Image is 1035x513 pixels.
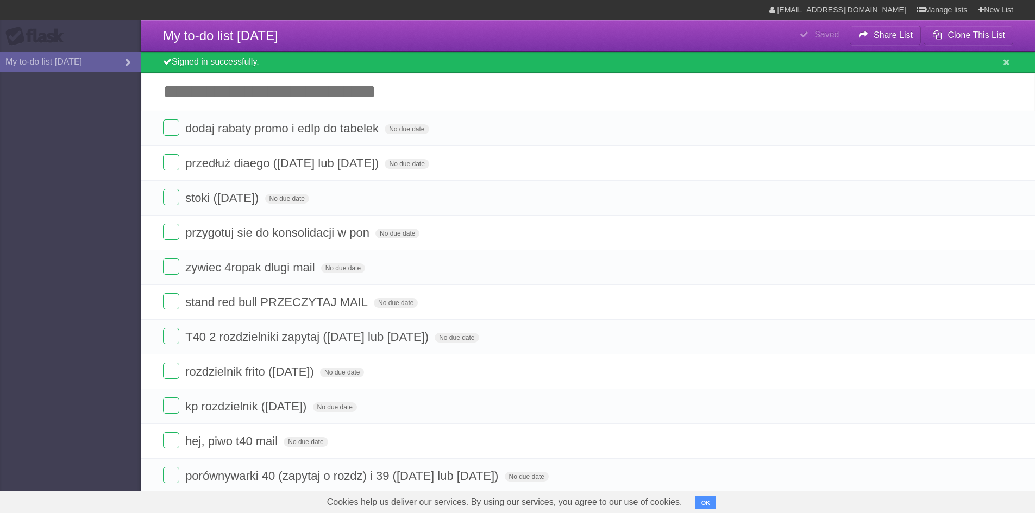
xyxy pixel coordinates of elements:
span: No due date [374,298,418,308]
label: Done [163,224,179,240]
span: stand red bull PRZECZYTAJ MAIL [185,295,371,309]
label: Done [163,363,179,379]
span: przedłuż diaego ([DATE] lub [DATE]) [185,156,381,170]
span: No due date [435,333,479,343]
b: Share List [874,30,913,40]
span: Cookies help us deliver our services. By using our services, you agree to our use of cookies. [316,491,693,513]
label: Done [163,258,179,275]
span: stoki ([DATE]) [185,191,261,205]
span: No due date [265,194,309,204]
b: Saved [814,30,839,39]
span: kp rozdzielnik ([DATE]) [185,400,309,413]
span: rozdzielnik frito ([DATE]) [185,365,317,378]
span: No due date [321,263,365,273]
label: Done [163,328,179,344]
div: Signed in successfully. [141,52,1035,73]
span: My to-do list [DATE] [163,28,278,43]
button: OK [695,496,717,509]
span: przygotuj sie do konsolidacji w pon [185,226,372,239]
label: Done [163,189,179,205]
label: Done [163,293,179,309]
label: Done [163,119,179,136]
span: No due date [284,437,328,447]
span: hej, piwo t40 mail [185,434,280,448]
span: porównywarki 40 (zapytaj o rozdz) i 39 ([DATE] lub [DATE]) [185,469,501,483]
span: No due date [505,472,549,482]
button: Share List [850,26,921,45]
label: Done [163,154,179,170]
span: dodaj rabaty promo i edlp do tabelek [185,122,381,135]
b: Clone This List [948,30,1005,40]
span: T40 2 rozdzielniki zapytaj ([DATE] lub [DATE]) [185,330,431,344]
span: No due date [313,402,357,412]
span: zywiec 4ropak dlugi mail [185,261,317,274]
label: Done [163,432,179,448]
span: No due date [375,229,419,238]
span: No due date [320,368,364,377]
label: Done [163,397,179,414]
button: Clone This List [924,26,1013,45]
label: Done [163,467,179,483]
div: Flask [5,27,71,46]
span: No due date [385,124,429,134]
span: No due date [385,159,429,169]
